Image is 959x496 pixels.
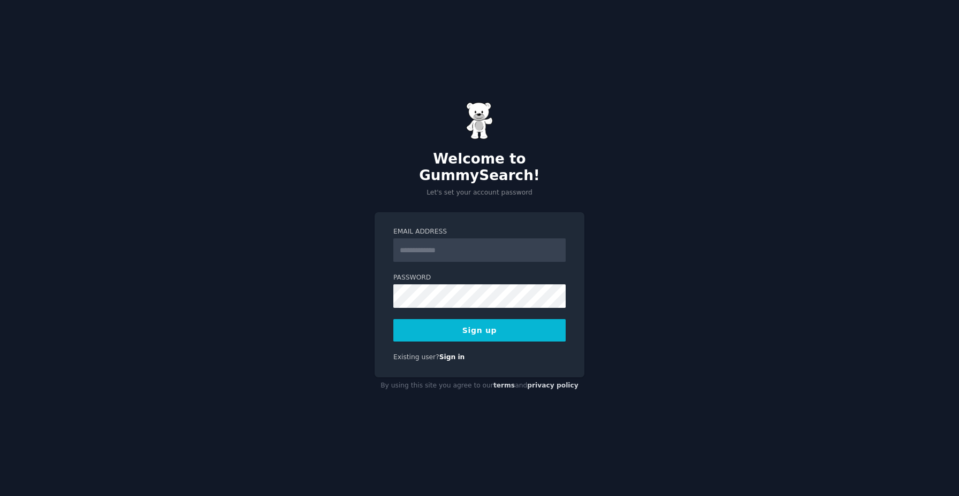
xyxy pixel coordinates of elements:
a: Sign in [439,353,465,361]
img: Gummy Bear [466,102,493,139]
label: Password [393,273,566,283]
a: privacy policy [527,382,579,389]
p: Let's set your account password [375,188,584,198]
span: Existing user? [393,353,439,361]
button: Sign up [393,319,566,342]
h2: Welcome to GummySearch! [375,151,584,184]
div: By using this site you agree to our and [375,377,584,394]
label: Email Address [393,227,566,237]
a: terms [493,382,515,389]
